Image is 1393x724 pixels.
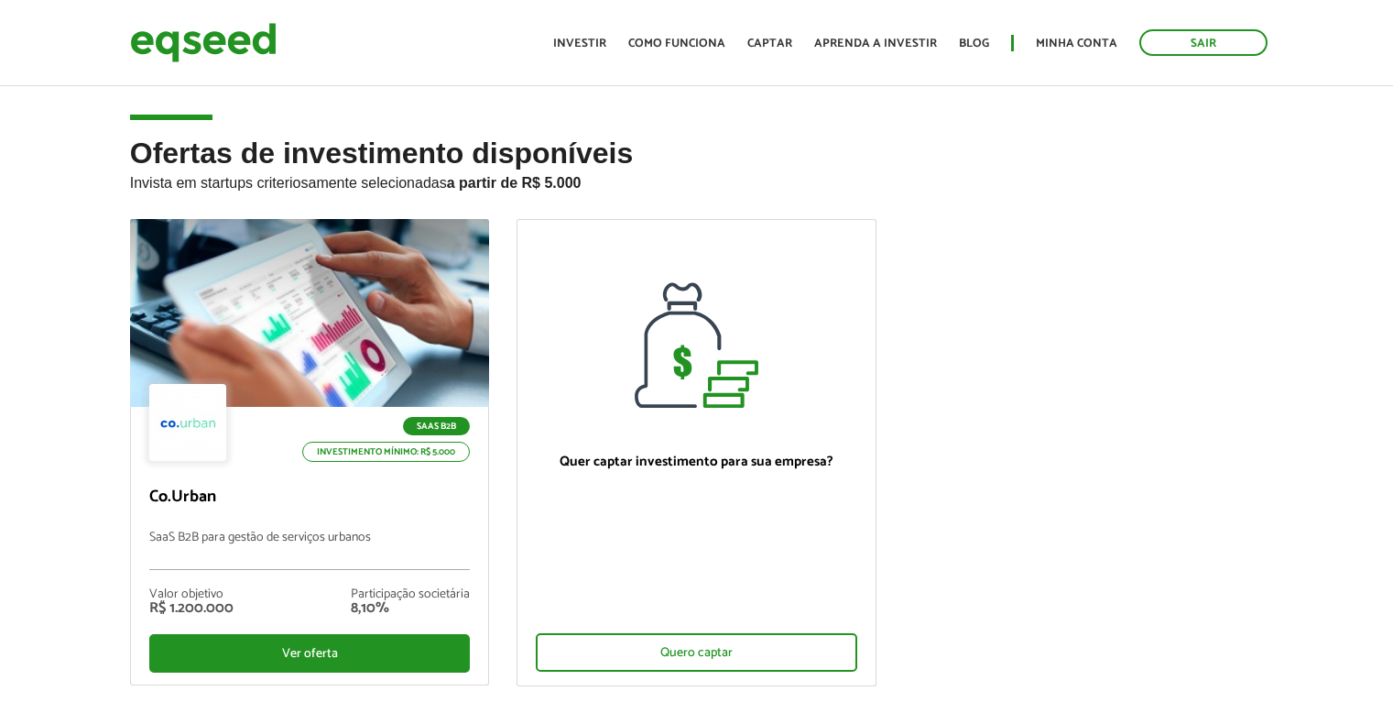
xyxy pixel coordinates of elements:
div: Valor objetivo [149,588,234,601]
a: Minha conta [1036,38,1117,49]
div: 8,10% [351,601,470,616]
h2: Ofertas de investimento disponíveis [130,137,1264,219]
p: SaaS B2B para gestão de serviços urbanos [149,531,471,570]
img: EqSeed [130,18,277,67]
a: Investir [553,38,606,49]
a: Aprenda a investir [814,38,937,49]
p: SaaS B2B [403,417,470,435]
a: Captar [747,38,792,49]
a: SaaS B2B Investimento mínimo: R$ 5.000 Co.Urban SaaS B2B para gestão de serviços urbanos Valor ob... [130,219,490,686]
div: R$ 1.200.000 [149,601,234,616]
p: Investimento mínimo: R$ 5.000 [302,442,470,462]
p: Quer captar investimento para sua empresa? [536,454,857,470]
p: Co.Urban [149,488,471,508]
div: Participação societária [351,588,470,601]
div: Quero captar [536,633,857,672]
a: Quer captar investimento para sua empresa? Quero captar [517,219,876,686]
div: Ver oferta [149,634,471,673]
a: Como funciona [628,38,725,49]
strong: a partir de R$ 5.000 [447,175,582,191]
p: Invista em startups criteriosamente selecionadas [130,170,1264,192]
a: Sair [1139,29,1268,56]
a: Blog [959,38,989,49]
